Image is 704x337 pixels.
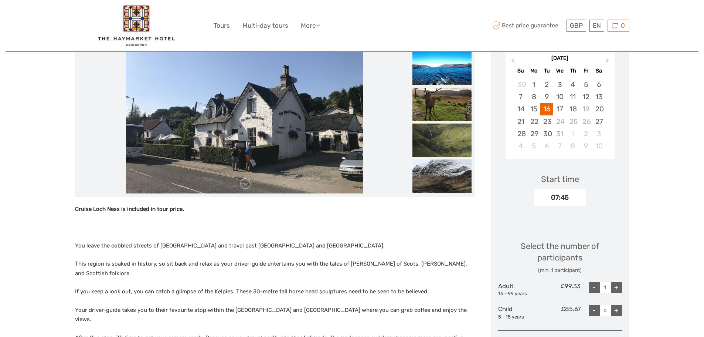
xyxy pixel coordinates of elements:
div: Choose Sunday, December 28th, 2025 [514,128,527,140]
div: Choose Wednesday, December 17th, 2025 [553,103,566,115]
a: Multi-day tours [242,20,288,31]
div: Child [498,305,540,320]
div: Choose Sunday, December 14th, 2025 [514,103,527,115]
div: [DATE] [506,55,615,63]
div: Sa [592,66,605,76]
div: Choose Friday, January 2nd, 2026 [579,128,592,140]
div: Choose Saturday, December 13th, 2025 [592,91,605,103]
img: 7aa87d9f11c84089b1701618cf4b5b12_slider_thumbnail.jpg [412,52,472,85]
div: Choose Thursday, December 11th, 2025 [567,91,579,103]
div: Choose Thursday, December 4th, 2025 [567,78,579,91]
div: Adult [498,282,540,297]
div: 07:45 [534,189,586,206]
img: f2ab0137571a4751a51d42e85357846a_slider_thumbnail.jpg [412,124,472,157]
div: Choose Saturday, December 6th, 2025 [592,78,605,91]
div: Start time [541,173,579,185]
div: Choose Tuesday, December 9th, 2025 [540,91,553,103]
div: Th [567,66,579,76]
div: Choose Friday, January 9th, 2026 [579,140,592,152]
div: Choose Wednesday, December 3rd, 2025 [553,78,566,91]
span: Best price guarantee [491,20,565,32]
div: month 2025-12 [508,78,612,152]
div: Choose Sunday, December 21st, 2025 [514,115,527,128]
button: Previous Month [506,57,518,68]
p: This region is soaked in history, so sit back and relax as your driver-guide entertains you with ... [75,259,475,278]
div: (min. 1 participant) [498,267,622,274]
div: Fr [579,66,592,76]
a: More [301,20,320,31]
div: Choose Thursday, January 8th, 2026 [567,140,579,152]
div: Not available Friday, December 26th, 2025 [579,115,592,128]
div: Select the number of participants [498,240,622,274]
img: 31f1cc6f97f743c4a8a2888b6404dd23_slider_thumbnail.jpg [412,88,472,121]
div: Choose Saturday, January 3rd, 2026 [592,128,605,140]
p: You leave the cobbled streets of [GEOGRAPHIC_DATA] and travel past [GEOGRAPHIC_DATA] and [GEOGRAP... [75,241,475,251]
img: 2b348e91aa7f431d84fbb25953805c19_slider_thumbnail.jpg [412,159,472,193]
div: £99.33 [539,282,581,297]
div: We [553,66,566,76]
div: Choose Wednesday, January 7th, 2026 [553,140,566,152]
div: Not available Friday, December 19th, 2025 [579,103,592,115]
div: Choose Monday, December 15th, 2025 [527,103,540,115]
div: Choose Monday, December 1st, 2025 [527,78,540,91]
div: - [589,305,600,316]
div: Choose Tuesday, December 2nd, 2025 [540,78,553,91]
div: Not available Wednesday, December 24th, 2025 [553,115,566,128]
div: Choose Wednesday, December 10th, 2025 [553,91,566,103]
div: Choose Saturday, January 10th, 2026 [592,140,605,152]
div: Choose Sunday, January 4th, 2026 [514,140,527,152]
div: Choose Sunday, December 7th, 2025 [514,91,527,103]
div: Choose Monday, December 8th, 2025 [527,91,540,103]
p: Your driver-guide takes you to their favourite stop within the [GEOGRAPHIC_DATA] and [GEOGRAPHIC_... [75,306,475,324]
div: Choose Sunday, November 30th, 2025 [514,78,527,91]
div: Choose Monday, December 29th, 2025 [527,128,540,140]
div: Choose Friday, December 5th, 2025 [579,78,592,91]
div: Choose Saturday, December 20th, 2025 [592,103,605,115]
button: Next Month [602,57,614,68]
div: Choose Thursday, December 18th, 2025 [567,103,579,115]
div: Choose Tuesday, January 6th, 2026 [540,140,553,152]
div: + [611,305,622,316]
div: Not available Thursday, January 1st, 2026 [567,128,579,140]
div: 16 - 99 years [498,290,540,297]
div: + [611,282,622,293]
div: - [589,282,600,293]
img: 2426-e9e67c72-e0e4-4676-a79c-1d31c490165d_logo_big.jpg [98,6,175,46]
div: Choose Tuesday, December 23rd, 2025 [540,115,553,128]
div: Choose Tuesday, December 16th, 2025 [540,103,553,115]
p: If you keep a look out, you can catch a glimpse of the Kelpies. These 30-metre tall horse head sc... [75,287,475,297]
img: af9161bc05654662bce1c8935e1e0a38_main_slider.jpg [126,16,363,193]
div: Not available Wednesday, December 31st, 2025 [553,128,566,140]
div: Choose Friday, December 12th, 2025 [579,91,592,103]
div: Mo [527,66,540,76]
span: 0 [620,22,626,29]
div: EN [589,20,604,32]
a: Tours [214,20,230,31]
div: £85.67 [539,305,581,320]
div: Choose Monday, December 22nd, 2025 [527,115,540,128]
strong: Cruise Loch Ness is included in tour price. [75,206,184,212]
div: Choose Saturday, December 27th, 2025 [592,115,605,128]
div: Choose Tuesday, December 30th, 2025 [540,128,553,140]
div: Su [514,66,527,76]
div: Tu [540,66,553,76]
div: 5 - 15 years [498,314,540,321]
div: Choose Monday, January 5th, 2026 [527,140,540,152]
div: Not available Thursday, December 25th, 2025 [567,115,579,128]
span: GBP [570,22,583,29]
